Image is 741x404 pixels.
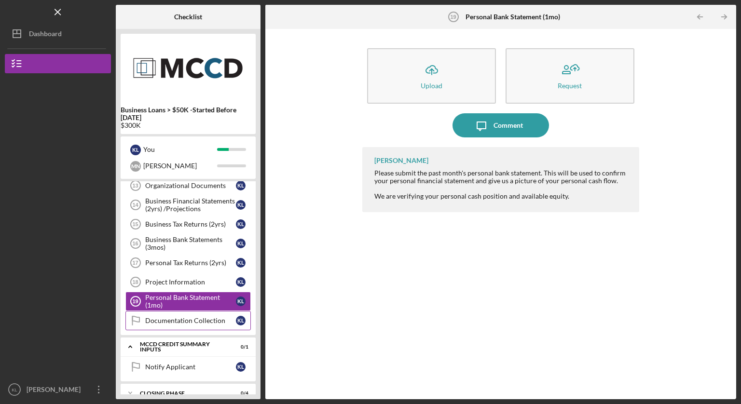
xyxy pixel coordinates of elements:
div: Dashboard [29,24,62,46]
div: K L [236,277,246,287]
a: 19Personal Bank Statement (1mo)KL [125,292,251,311]
div: K L [236,296,246,306]
div: 0 / 4 [231,391,248,396]
button: KL[PERSON_NAME] [PERSON_NAME] [5,380,111,399]
div: $300K [121,121,256,129]
div: Comment [494,113,523,137]
div: K L [236,316,246,325]
div: Upload [421,82,442,89]
div: Business Financial Statements (2yrs) /Projections [145,197,236,213]
tspan: 16 [132,241,138,246]
b: Checklist [174,13,202,21]
button: Comment [453,113,549,137]
div: 0 / 1 [231,344,248,350]
tspan: 13 [132,183,138,189]
a: 18Project InformationKL [125,272,251,292]
div: We are verifying your personal cash position and available equity. [374,192,630,200]
div: Please submit the past month's personal bank statement. This will be used to confirm your persona... [374,169,630,185]
div: [PERSON_NAME] [374,157,428,164]
div: Notify Applicant [145,363,236,371]
button: Request [506,48,634,104]
tspan: 19 [132,298,138,304]
a: 14Business Financial Statements (2yrs) /ProjectionsKL [125,195,251,215]
div: Business Tax Returns (2yrs) [145,220,236,228]
tspan: 19 [450,14,456,20]
b: Personal Bank Statement (1mo) [466,13,560,21]
a: 13Organizational DocumentsKL [125,176,251,195]
a: Documentation CollectionKL [125,311,251,330]
button: Dashboard [5,24,111,43]
div: K L [236,181,246,190]
div: K L [236,239,246,248]
b: Business Loans > $50K -Started Before [DATE] [121,106,256,121]
div: K L [236,362,246,372]
div: Organizational Documents [145,182,236,189]
div: M N [130,161,141,172]
img: Product logo [121,39,256,96]
div: Personal Tax Returns (2yrs) [145,259,236,267]
div: You [143,141,217,158]
tspan: 15 [132,221,138,227]
tspan: 14 [132,202,138,208]
div: K L [236,219,246,229]
a: Notify ApplicantKL [125,357,251,377]
div: Project Information [145,278,236,286]
div: Personal Bank Statement (1mo) [145,294,236,309]
a: 17Personal Tax Returns (2yrs)KL [125,253,251,272]
a: 16Business Bank Statements (3mos)KL [125,234,251,253]
div: K L [130,145,141,155]
a: 15Business Tax Returns (2yrs)KL [125,215,251,234]
div: Closing Phase [140,391,224,396]
tspan: 18 [132,279,138,285]
button: Upload [367,48,496,104]
div: Business Bank Statements (3mos) [145,236,236,251]
div: Documentation Collection [145,317,236,324]
div: K L [236,200,246,210]
div: Request [558,82,582,89]
text: KL [12,387,17,392]
div: [PERSON_NAME] [143,158,217,174]
div: MCCD Credit Summary Inputs [140,341,224,352]
div: K L [236,258,246,268]
tspan: 17 [132,260,138,266]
